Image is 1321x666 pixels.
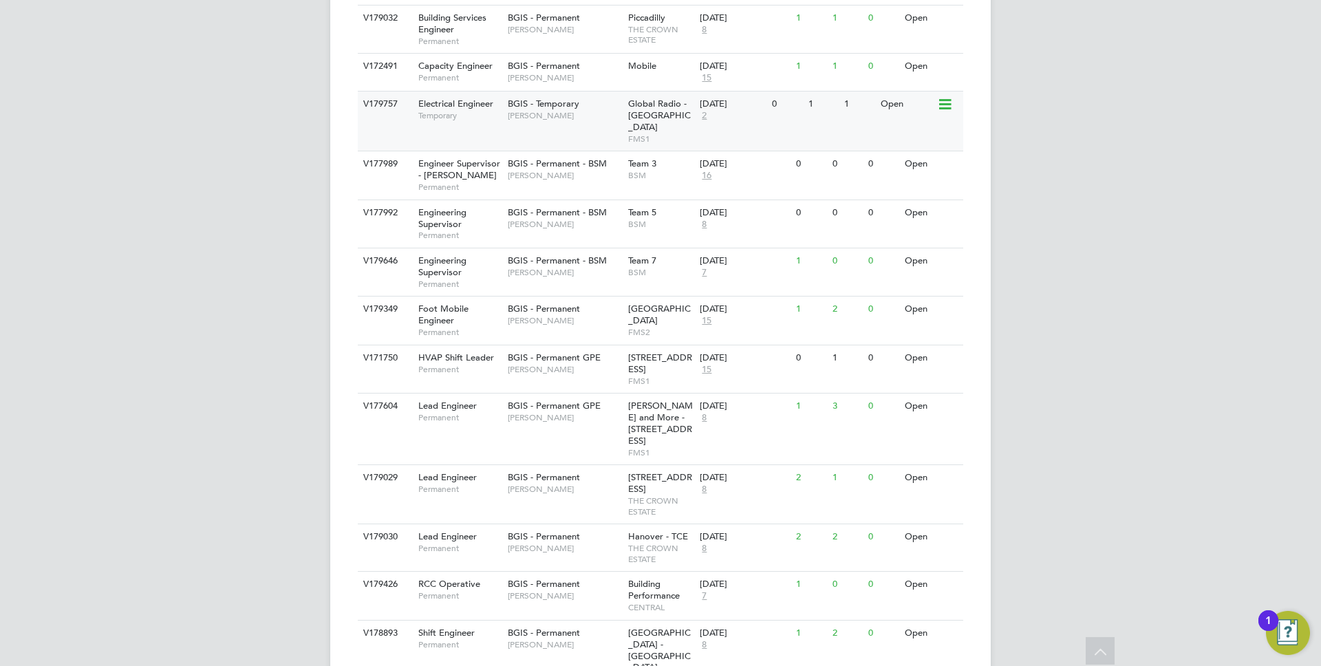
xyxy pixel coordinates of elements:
span: [STREET_ADDRESS] [628,471,692,495]
span: [PERSON_NAME] [508,219,621,230]
span: Engineering Supervisor [418,255,466,278]
div: V177992 [360,200,408,226]
div: 0 [829,248,865,274]
span: 2 [700,110,709,122]
span: [PERSON_NAME] [508,170,621,181]
span: Permanent [418,182,501,193]
div: 0 [829,151,865,177]
div: 0 [865,248,901,274]
span: BGIS - Permanent [508,303,580,314]
span: [PERSON_NAME] [508,72,621,83]
div: [DATE] [700,303,789,315]
span: Permanent [418,639,501,650]
span: BSM [628,267,694,278]
div: V179032 [360,6,408,31]
span: Lead Engineer [418,471,477,483]
span: BGIS - Permanent [508,471,580,483]
div: 1 [793,572,828,597]
span: [PERSON_NAME] [508,412,621,423]
div: [DATE] [700,472,789,484]
span: BGIS - Permanent [508,627,580,638]
div: 0 [865,54,901,79]
div: Open [901,621,961,646]
div: V179646 [360,248,408,274]
div: [DATE] [700,158,789,170]
div: [DATE] [700,61,789,72]
div: 2 [829,297,865,322]
span: Shift Engineer [418,627,475,638]
div: 2 [793,524,828,550]
span: Permanent [418,364,501,375]
span: Mobile [628,60,656,72]
div: V179757 [360,92,408,117]
div: 1 [805,92,841,117]
div: [DATE] [700,207,789,219]
span: Team 5 [628,206,656,218]
span: Hanover - TCE [628,530,688,542]
div: 1 [829,465,865,491]
div: [DATE] [700,531,789,543]
div: Open [901,524,961,550]
span: CENTRAL [628,602,694,613]
span: Building Performance [628,578,680,601]
div: Open [901,572,961,597]
div: [DATE] [700,352,789,364]
span: 8 [700,639,709,651]
span: 15 [700,72,713,84]
div: 0 [865,394,901,419]
span: Permanent [418,230,501,241]
div: V177989 [360,151,408,177]
span: 15 [700,364,713,376]
div: 1 [793,394,828,419]
span: [PERSON_NAME] [508,364,621,375]
div: Open [901,54,961,79]
div: 0 [793,345,828,371]
div: 1 [793,297,828,322]
div: [DATE] [700,12,789,24]
span: Permanent [418,72,501,83]
div: 0 [865,200,901,226]
span: FMS2 [628,327,694,338]
span: RCC Operative [418,578,480,590]
span: [PERSON_NAME] [508,315,621,326]
div: 1 [829,54,865,79]
div: Open [901,394,961,419]
span: FMS1 [628,376,694,387]
div: 1 [793,6,828,31]
span: Engineer Supervisor - [PERSON_NAME] [418,158,500,181]
span: [PERSON_NAME] [508,484,621,495]
div: 0 [769,92,804,117]
span: Permanent [418,484,501,495]
span: Team 7 [628,255,656,266]
div: Open [901,465,961,491]
div: 0 [865,621,901,646]
div: 0 [865,524,901,550]
div: 1 [793,248,828,274]
span: FMS1 [628,447,694,458]
div: Open [901,200,961,226]
div: 2 [793,465,828,491]
div: [DATE] [700,579,789,590]
span: THE CROWN ESTATE [628,495,694,517]
span: [PERSON_NAME] [508,267,621,278]
div: 1 [841,92,877,117]
span: Permanent [418,590,501,601]
div: V177604 [360,394,408,419]
span: 7 [700,267,709,279]
div: 1 [793,621,828,646]
span: 16 [700,170,713,182]
div: [DATE] [700,255,789,267]
div: 0 [865,151,901,177]
span: Foot Mobile Engineer [418,303,469,326]
span: BGIS - Permanent GPE [508,352,601,363]
span: BGIS - Permanent [508,530,580,542]
div: V179349 [360,297,408,322]
span: Electrical Engineer [418,98,493,109]
span: BSM [628,170,694,181]
div: V179029 [360,465,408,491]
span: Permanent [418,412,501,423]
div: [DATE] [700,98,765,110]
div: 1 [829,345,865,371]
span: Piccadilly [628,12,665,23]
div: 0 [865,6,901,31]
